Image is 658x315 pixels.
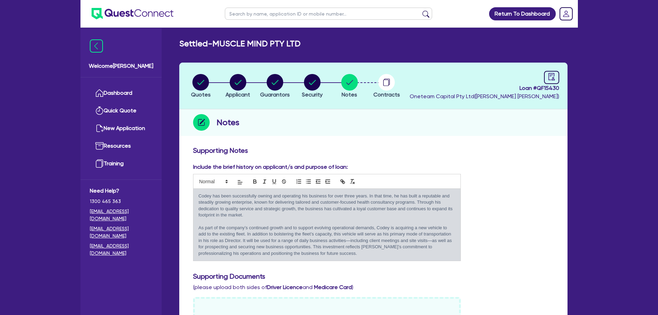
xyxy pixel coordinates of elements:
[548,73,555,81] span: audit
[557,5,575,23] a: Dropdown toggle
[373,74,400,99] button: Contracts
[90,208,152,222] a: [EMAIL_ADDRESS][DOMAIN_NAME]
[191,74,211,99] button: Quotes
[89,62,153,70] span: Welcome [PERSON_NAME]
[90,242,152,257] a: [EMAIL_ADDRESS][DOMAIN_NAME]
[225,8,432,20] input: Search by name, application ID or mobile number...
[199,225,456,257] p: As part of the company’s continued growth and to support evolving operational demands, Codey is a...
[410,84,559,92] span: Loan # QF15430
[267,284,303,290] b: Driver Licence
[179,39,301,49] h2: Settled - MUSCLE MIND PTY LTD
[90,225,152,240] a: [EMAIL_ADDRESS][DOMAIN_NAME]
[489,7,556,20] a: Return To Dashboard
[193,114,210,131] img: step-icon
[95,124,104,132] img: new-application
[410,93,559,100] span: Oneteam Capital Pty Ltd ( [PERSON_NAME] [PERSON_NAME] )
[191,91,211,98] span: Quotes
[302,91,323,98] span: Security
[90,39,103,53] img: icon-menu-close
[95,159,104,168] img: training
[260,74,290,99] button: Guarantors
[226,91,250,98] span: Applicant
[341,74,358,99] button: Notes
[90,198,152,205] span: 1300 465 363
[90,137,152,155] a: Resources
[302,74,323,99] button: Security
[342,91,357,98] span: Notes
[193,284,353,290] span: (please upload both sides of and )
[90,84,152,102] a: Dashboard
[90,187,152,195] span: Need Help?
[225,74,250,99] button: Applicant
[373,91,400,98] span: Contracts
[92,8,173,19] img: quest-connect-logo-blue
[95,142,104,150] img: resources
[199,193,456,219] p: Codey has been successfully owning and operating his business for over three years. In that time,...
[314,284,352,290] b: Medicare Card
[90,120,152,137] a: New Application
[95,106,104,115] img: quick-quote
[90,102,152,120] a: Quick Quote
[193,146,554,155] h3: Supporting Notes
[193,163,348,171] label: Include the brief history on applicant/s and purpose of loan:
[90,155,152,173] a: Training
[193,272,554,280] h3: Supporting Documents
[217,116,239,129] h2: Notes
[260,91,290,98] span: Guarantors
